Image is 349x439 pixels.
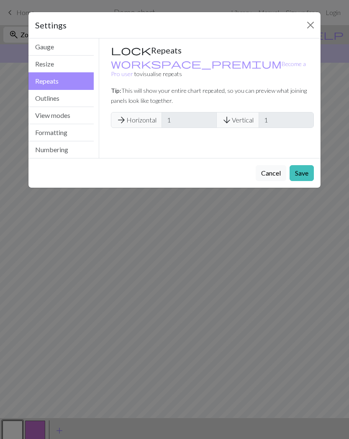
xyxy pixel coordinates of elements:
[116,114,126,126] span: arrow_forward
[28,38,94,56] button: Gauge
[28,72,94,90] button: Repeats
[111,60,306,77] a: Become a Pro user
[111,87,121,94] strong: Tip:
[222,114,232,126] span: arrow_downward
[28,56,94,73] button: Resize
[111,60,306,77] small: to visualise repeats
[111,87,307,104] small: This will show your entire chart repeated, so you can preview what joining panels look like toget...
[111,45,314,55] h5: Repeats
[35,19,67,31] h5: Settings
[111,112,162,128] span: Horizontal
[290,165,314,181] button: Save
[28,90,94,107] button: Outlines
[28,107,94,124] button: View modes
[28,124,94,141] button: Formatting
[28,141,94,158] button: Numbering
[111,58,282,69] span: workspace_premium
[304,18,317,32] button: Close
[216,112,259,128] span: Vertical
[256,165,286,181] button: Cancel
